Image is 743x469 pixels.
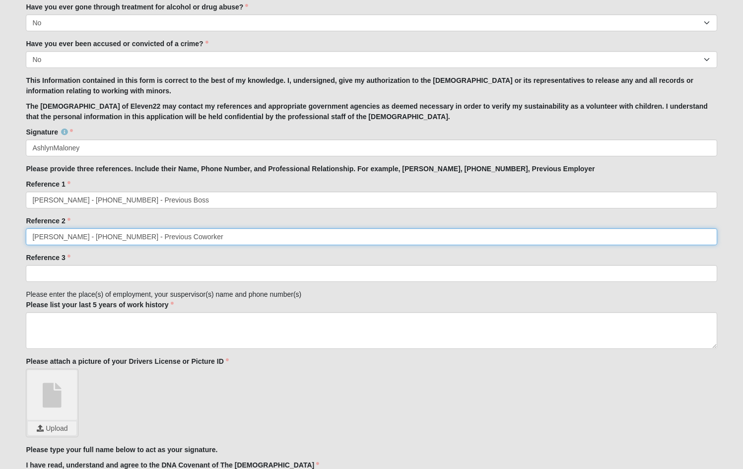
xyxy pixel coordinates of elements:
[26,446,217,454] strong: Please type your full name below to act as your signature.
[26,39,208,49] label: Have you ever been accused or convicted of a crime?
[26,356,228,366] label: Please attach a picture of your Drivers License or Picture ID
[26,165,595,173] strong: Please provide three references. Include their Name, Phone Number, and Professional Relationship....
[26,2,248,12] label: Have you ever gone through treatment for alcohol or drug abuse?
[26,300,173,310] label: Please list your last 5 years of work history
[26,179,70,189] label: Reference 1
[26,127,73,137] label: Signature
[26,216,70,226] label: Reference 2
[26,253,70,263] label: Reference 3
[26,102,707,121] strong: The [DEMOGRAPHIC_DATA] of Eleven22 may contact my references and appropriate government agencies ...
[26,76,693,95] strong: This Information contained in this form is correct to the best of my knowledge. I, undersigned, g...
